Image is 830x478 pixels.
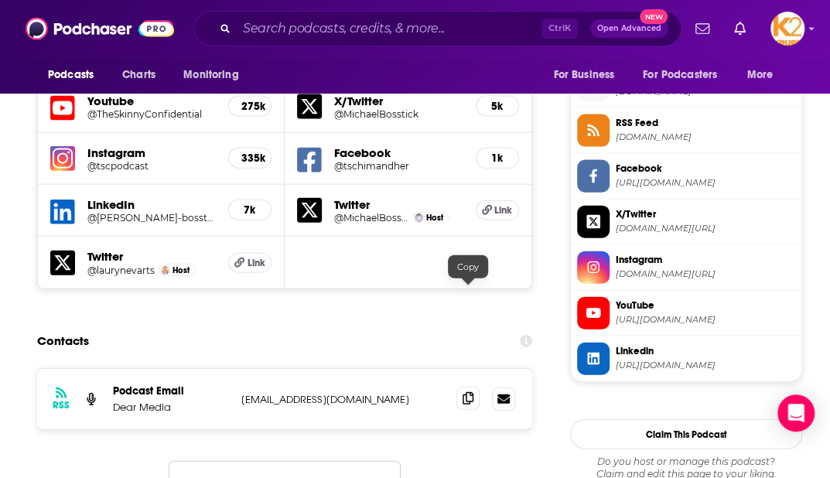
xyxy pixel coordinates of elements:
span: tschimandher.libsyn.com [616,131,795,143]
a: Show notifications dropdown [689,15,716,42]
span: Link [494,204,512,217]
a: @tschimandher [334,160,463,172]
span: Ctrl K [541,19,578,39]
a: Linkedin[URL][DOMAIN_NAME] [577,343,795,375]
h5: 1k [489,152,506,165]
span: Linkedin [616,344,795,358]
span: https://www.youtube.com/@TheSkinnyConfidential [616,314,795,326]
img: Michael Bosstick [415,213,423,222]
span: instagram.com/tscpodcast [616,268,795,280]
a: Link [476,200,519,220]
a: @laurynevarts [87,265,155,276]
p: Podcast Email [113,384,229,398]
span: https://www.facebook.com/tschimandher [616,177,795,189]
h5: 5k [489,100,506,113]
a: @TheSkinnyConfidential [87,108,216,120]
div: Copy [448,255,488,278]
input: Search podcasts, credits, & more... [237,16,541,41]
button: Open AdvancedNew [590,19,668,38]
h5: X/Twitter [334,94,463,108]
img: iconImage [50,146,75,171]
img: User Profile [770,12,804,46]
img: Lauryn Evarts Bosstick [161,266,169,275]
button: open menu [633,60,739,90]
span: https://www.linkedin.com/in/michael-bosstick-21584b124 [616,360,795,371]
span: For Business [553,64,614,86]
span: X/Twitter [616,207,795,221]
h5: Instagram [87,145,216,160]
button: Claim This Podcast [570,419,802,449]
button: Show profile menu [770,12,804,46]
p: [EMAIL_ADDRESS][DOMAIN_NAME] [241,393,444,406]
h5: Facebook [334,145,463,160]
a: Link [228,253,272,273]
span: Facebook [616,162,795,176]
span: Open Advanced [597,25,661,32]
h5: 275k [241,100,258,113]
a: @[PERSON_NAME]-bosstick-21584b124 [87,212,216,224]
span: RSS Feed [616,116,795,130]
a: RSS Feed[DOMAIN_NAME] [577,114,795,147]
a: Charts [112,60,165,90]
button: open menu [37,60,114,90]
a: Instagram[DOMAIN_NAME][URL] [577,251,795,284]
div: Search podcasts, credits, & more... [194,11,681,46]
button: open menu [736,60,793,90]
a: @MichaelBosstick [334,108,463,120]
a: @tscpodcast [87,160,216,172]
span: Charts [122,64,155,86]
a: X/Twitter[DOMAIN_NAME][URL] [577,206,795,238]
span: Logged in as K2Krupp [770,12,804,46]
a: Show notifications dropdown [728,15,752,42]
span: Host [172,265,190,275]
a: @MichaelBosstick [334,212,408,224]
div: Open Intercom Messenger [777,394,815,432]
h5: Twitter [334,197,463,212]
img: Podchaser - Follow, Share and Rate Podcasts [26,14,174,43]
h5: Youtube [87,94,216,108]
span: For Podcasters [643,64,717,86]
h5: 335k [241,152,258,165]
span: twitter.com/MichaelBosstick [616,223,795,234]
span: Do you host or manage this podcast? [570,456,802,468]
span: New [640,9,668,24]
h5: Twitter [87,249,216,264]
p: Dear Media [113,401,229,414]
span: Monitoring [183,64,238,86]
a: Facebook[URL][DOMAIN_NAME] [577,160,795,193]
span: Podcasts [48,64,94,86]
span: Host [426,213,443,223]
span: Link [247,257,265,269]
button: open menu [172,60,258,90]
span: YouTube [616,299,795,312]
h3: RSS [53,399,70,411]
span: Instagram [616,253,795,267]
h5: 7k [241,203,258,217]
h2: Contacts [37,326,89,356]
a: YouTube[URL][DOMAIN_NAME] [577,297,795,329]
button: open menu [542,60,634,90]
span: More [747,64,774,86]
h5: LinkedIn [87,197,216,212]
